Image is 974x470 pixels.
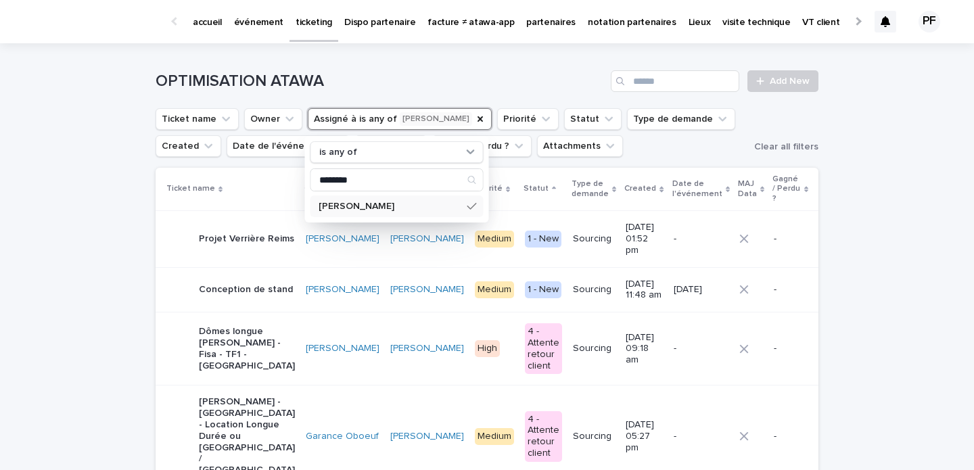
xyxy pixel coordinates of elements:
p: Gagné / Perdu ? [772,172,801,206]
p: Sourcing [573,343,615,354]
button: Clear all filters [749,137,818,157]
a: [PERSON_NAME] [306,233,379,245]
p: [DATE] 09:18 am [626,332,662,366]
p: is any of [319,147,357,158]
a: [PERSON_NAME] [306,284,379,296]
p: - [774,233,808,245]
button: Priorité [497,108,559,130]
a: Garance Oboeuf [306,431,379,442]
p: Type de demande [572,177,609,202]
div: PF [919,11,940,32]
tr: Dômes longue [PERSON_NAME] - Fisa - TF1 - [GEOGRAPHIC_DATA][PERSON_NAME] [PERSON_NAME] High4 - At... [156,312,830,385]
p: Projet Verrière Reims [199,233,294,245]
p: MAJ Data [738,177,757,202]
a: [PERSON_NAME] [390,233,464,245]
div: High [475,340,500,357]
div: Search [310,168,484,191]
p: Sourcing [573,233,615,245]
p: [DATE] 01:52 pm [626,222,662,256]
a: [PERSON_NAME] [390,343,464,354]
p: [DATE] 11:48 am [626,279,662,302]
p: Date de l'événement [672,177,722,202]
button: Attachments [537,135,623,157]
p: [DATE] [674,284,728,296]
button: Statut [564,108,622,130]
p: [PERSON_NAME] [319,202,462,211]
a: [PERSON_NAME] [306,343,379,354]
a: [PERSON_NAME] [390,431,464,442]
div: Medium [475,281,514,298]
p: - [674,343,728,354]
button: MAJ Data [355,135,427,157]
tr: Projet Verrière Reims[PERSON_NAME] [PERSON_NAME] Medium1 - NewSourcing[DATE] 01:52 pm-- [156,211,830,267]
div: 1 - New [525,231,561,248]
button: Ticket name [156,108,239,130]
tr: Conception de stand[PERSON_NAME] [PERSON_NAME] Medium1 - NewSourcing[DATE] 11:48 am[DATE]- [156,267,830,312]
p: Ticket name [166,181,215,196]
button: Assigné à [308,108,492,130]
p: Statut [524,181,549,196]
button: Type de demande [627,108,735,130]
a: Add New [747,70,818,92]
div: 4 - Attente retour client [525,323,562,374]
img: Ls34BcGeRexTGTNfXpUC [27,8,158,35]
p: - [774,343,808,354]
div: Medium [475,231,514,248]
p: - [774,431,808,442]
p: - [774,284,808,296]
input: Search [311,169,483,191]
button: Date de l'événement [227,135,350,157]
h1: OPTIMISATION ATAWA [156,72,605,91]
button: Gagné / Perdu ? [432,135,532,157]
div: 1 - New [525,281,561,298]
p: - [674,431,728,442]
p: Sourcing [573,284,615,296]
div: 4 - Attente retour client [525,411,562,462]
p: Created [624,181,656,196]
p: Sourcing [573,431,615,442]
span: Add New [770,76,810,86]
p: - [674,233,728,245]
input: Search [611,70,739,92]
a: [PERSON_NAME] [390,284,464,296]
p: [DATE] 05:27 pm [626,419,662,453]
button: Created [156,135,221,157]
p: Conception de stand [199,284,293,296]
p: Dômes longue [PERSON_NAME] - Fisa - TF1 - [GEOGRAPHIC_DATA] [199,326,295,371]
span: Clear all filters [754,142,818,151]
div: Medium [475,428,514,445]
button: Owner [244,108,302,130]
